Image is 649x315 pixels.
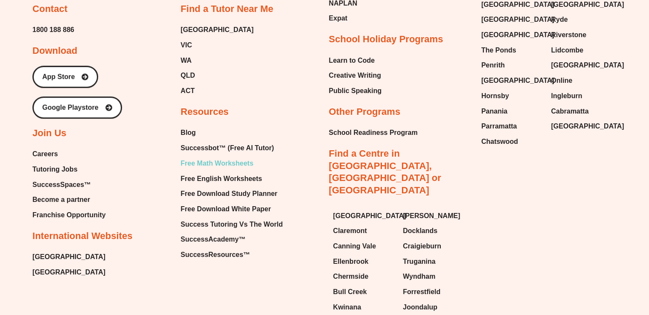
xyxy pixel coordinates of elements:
[551,74,572,87] span: Online
[403,270,435,283] span: Wyndham
[32,23,74,36] a: 1800 188 886
[329,33,443,46] h2: School Holiday Programs
[403,225,464,237] a: Docklands
[32,148,106,160] a: Careers
[42,104,99,111] span: Google Playstore
[32,163,77,176] span: Tutoring Jobs
[32,45,77,57] h2: Download
[329,85,382,97] a: Public Speaking
[481,59,543,72] a: Penrith
[32,163,106,176] a: Tutoring Jobs
[32,66,98,88] a: App Store
[481,44,516,57] span: The Ponds
[333,286,367,298] span: Bull Creek
[329,148,441,195] a: Find a Centre in [GEOGRAPHIC_DATA], [GEOGRAPHIC_DATA] or [GEOGRAPHIC_DATA]
[481,105,543,118] a: Panania
[32,209,106,222] a: Franchise Opportunity
[481,13,543,26] a: [GEOGRAPHIC_DATA]
[481,44,543,57] a: The Ponds
[481,59,505,72] span: Penrith
[333,286,395,298] a: Bull Creek
[180,142,274,155] span: Successbot™ (Free AI Tutor)
[403,210,464,222] a: [PERSON_NAME]
[481,135,543,148] a: Chatswood
[403,286,440,298] span: Forrestfield
[180,85,253,97] a: ACT
[403,301,464,314] a: Joondalup
[180,106,229,118] h2: Resources
[403,286,464,298] a: Forrestfield
[32,230,132,242] h2: International Websites
[481,74,554,87] span: [GEOGRAPHIC_DATA]
[333,255,395,268] a: Ellenbrook
[333,225,367,237] span: Claremont
[32,266,105,279] a: [GEOGRAPHIC_DATA]
[180,233,245,246] span: SuccessAcademy™
[180,39,253,52] a: VIC
[551,90,582,102] span: Ingleburn
[333,301,395,314] a: Kwinana
[329,12,348,25] span: Expat
[180,157,282,170] a: Free Math Worksheets
[180,218,282,231] a: Success Tutoring Vs The World
[329,69,382,82] a: Creative Writing
[333,240,376,253] span: Canning Vale
[180,54,253,67] a: WA
[329,69,381,82] span: Creative Writing
[481,120,517,133] span: Parramatta
[180,69,195,82] span: QLD
[180,23,253,36] a: [GEOGRAPHIC_DATA]
[32,251,105,263] a: [GEOGRAPHIC_DATA]
[551,44,583,57] span: Lidcombe
[403,225,437,237] span: Docklands
[333,225,395,237] a: Claremont
[551,120,612,133] a: [GEOGRAPHIC_DATA]
[180,187,277,200] span: Free Download Study Planner
[180,85,195,97] span: ACT
[481,29,554,41] span: [GEOGRAPHIC_DATA]
[180,54,192,67] span: WA
[180,3,273,15] h2: Find a Tutor Near Me
[32,96,122,119] a: Google Playstore
[551,29,586,41] span: Riverstone
[329,12,370,25] a: Expat
[481,120,543,133] a: Parramatta
[180,172,282,185] a: Free English Worksheets
[333,270,395,283] a: Chermside
[481,13,554,26] span: [GEOGRAPHIC_DATA]
[180,203,282,216] a: Free Download White Paper
[507,219,649,315] iframe: Chat Widget
[32,148,58,160] span: Careers
[32,193,90,206] span: Become a partner
[333,210,395,222] a: [GEOGRAPHIC_DATA]
[481,105,507,118] span: Panania
[180,126,196,139] span: Blog
[32,178,91,191] span: SuccessSpaces™
[551,13,612,26] a: Ryde
[32,3,67,15] h2: Contact
[180,233,282,246] a: SuccessAcademy™
[180,172,262,185] span: Free English Worksheets
[180,248,250,261] span: SuccessResources™
[32,193,106,206] a: Become a partner
[403,240,464,253] a: Craigieburn
[551,90,612,102] a: Ingleburn
[481,29,543,41] a: [GEOGRAPHIC_DATA]
[32,178,106,191] a: SuccessSpaces™
[403,255,464,268] a: Truganina
[329,106,401,118] h2: Other Programs
[333,255,369,268] span: Ellenbrook
[180,69,253,82] a: QLD
[403,240,441,253] span: Craigieburn
[551,59,624,72] span: [GEOGRAPHIC_DATA]
[329,126,418,139] span: School Readiness Program
[551,13,568,26] span: Ryde
[403,255,435,268] span: Truganina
